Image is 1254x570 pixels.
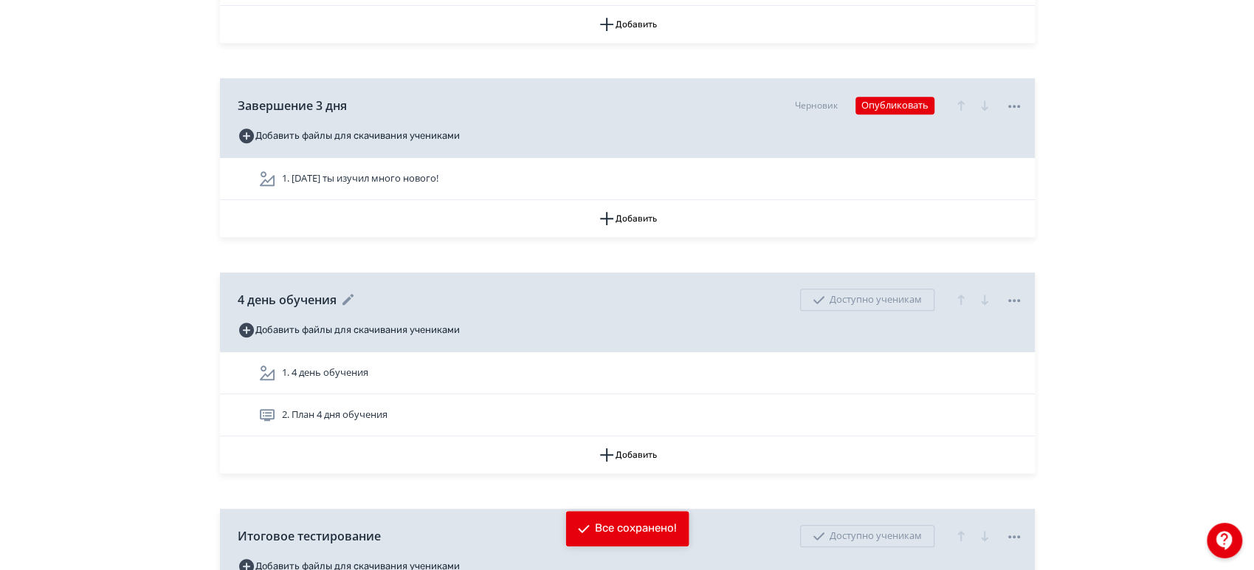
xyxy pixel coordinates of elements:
[282,408,387,422] span: 2. План 4 дня обучения
[220,436,1035,473] button: Добавить
[238,318,460,342] button: Добавить файлы для скачивания учениками
[800,525,934,547] div: Доступно ученикам
[238,97,347,114] span: Завершение 3 дня
[220,158,1035,200] div: 1. [DATE] ты изучил много нового!
[800,289,934,311] div: Доступно ученикам
[220,6,1035,43] button: Добавить
[238,527,381,545] span: Итоговое тестирование
[220,200,1035,237] button: Добавить
[238,291,337,309] span: 4 день обучения
[855,97,934,114] button: Опубликовать
[220,352,1035,394] div: 1. 4 день обучения
[282,365,368,380] span: 1. 4 день обучения
[220,394,1035,436] div: 2. План 4 дня обучения
[238,124,460,148] button: Добавить файлы для скачивания учениками
[282,171,438,186] span: 1. Сегодня ты изучил много нового!
[595,521,677,536] div: Все сохранено!
[795,99,838,112] div: Черновик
